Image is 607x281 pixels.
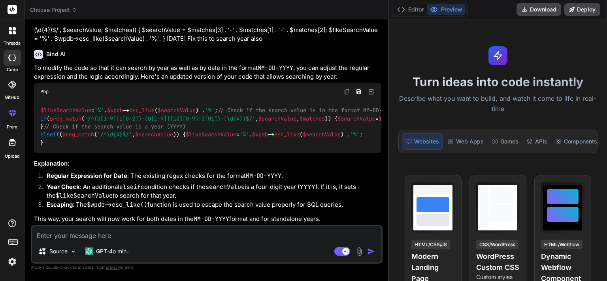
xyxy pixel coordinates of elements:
img: settings [6,255,19,268]
span: preg_match [62,131,94,138]
span: '%' [94,107,104,114]
span: $wpdb [252,131,268,138]
span: $matches [300,115,325,122]
li: : The function is used to escape the search value properly for SQL queries. [40,200,381,211]
img: GPT-4o mini [85,247,93,255]
span: $wpdb [107,107,123,114]
div: CSS/WordPress [476,240,518,249]
h4: WordPress Custom CSS [476,251,520,273]
div: Websites [402,133,443,150]
p: Describe what you want to build, and watch it come to life in real-time [394,94,602,114]
code: searchValue [205,183,245,191]
div: APIs [523,133,550,150]
li: : An additional condition checks if the is a four-digit year (YYYY). If it is, it sets the to sea... [40,183,381,200]
span: $matches [379,115,404,122]
span: preg_match [50,115,81,122]
span: '%' [350,131,360,138]
div: Web Apps [444,133,487,150]
label: prem [7,124,17,130]
code: $likeSearchValue [56,192,113,200]
p: GPT-4o min.. [96,247,130,255]
span: elseif [40,131,59,138]
span: $searchValue [135,131,173,138]
span: esc_like [129,107,155,114]
span: // Check if the search value is in the format MM-DD-YYYY [218,107,395,114]
code: $wpdb->esc_like() [87,201,147,209]
button: Save file [353,86,364,97]
span: '%' [205,107,215,114]
strong: Escaping [47,201,73,208]
code: elseif [119,183,141,191]
button: Deploy [564,3,600,16]
div: HTML/CSS/JS [411,240,450,249]
span: '/^\d{4}$/' [97,131,132,138]
span: $searchValue [303,131,341,138]
label: GitHub [5,94,19,101]
img: Open in Browser [368,88,375,95]
div: HTML/Webflow [541,240,582,249]
span: privacy [106,265,120,270]
p: This way, your search will now work for both dates in the format and for standalone years. [34,215,381,224]
div: Games [488,133,522,150]
button: Editor [394,4,427,15]
h1: Turn ideas into code instantly [394,75,602,89]
span: $searchValue [337,115,375,122]
strong: Year Check [47,183,80,190]
img: copy [344,89,350,95]
span: $searchValue [258,115,296,122]
span: // Check if the search value is a year (YYYY) [43,123,186,130]
label: Upload [5,153,20,160]
span: '/^(0[1-9]|1[0-2])-(0[1-9]|[12][0-9]|3[01])-(\d{4})$/' [85,115,255,122]
label: threads [4,40,21,47]
h6: Bind AI [46,50,66,58]
code: MM-DD-YYYY [194,215,229,223]
img: attachment [355,247,364,256]
h3: Explanation: [34,159,381,168]
p: Source [49,247,68,255]
span: $likeSearchValue [186,131,236,138]
p: $likeSearchValue = '%' . $wpdb->esc_like($searchValue) . '%'; if (preg_match('/^(0[1-9]|1[0-2])-(... [34,17,381,43]
span: '%' [239,131,249,138]
code: MM-DD-YYYY [258,64,293,72]
label: code [7,66,18,73]
button: Preview [427,4,466,15]
li: : The existing regex checks for the format . [40,172,381,183]
span: $searchValue [158,107,196,114]
span: $likeSearchValue [41,107,91,114]
strong: Regular Expression for Date [47,172,127,179]
p: Always double-check its answers. Your in Bind [31,264,383,271]
span: if [40,115,47,122]
span: Php [40,89,49,95]
span: Choose Project [30,6,77,14]
div: Components [552,133,600,150]
button: Download [517,3,561,16]
p: To modify the code so that it can search by year as well as by date in the format , you can adjus... [34,64,381,81]
span: esc_like [274,131,300,138]
code: MM-DD-YYYY [246,172,281,180]
img: icon [367,247,375,255]
img: Pick Models [70,248,77,255]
